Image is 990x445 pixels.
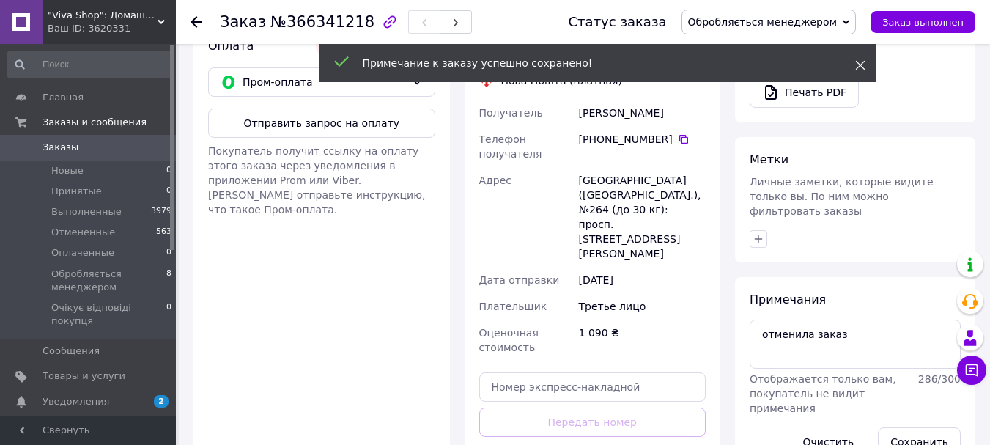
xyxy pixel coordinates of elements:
[43,116,147,129] span: Заказы и сообщения
[316,38,435,56] div: Ожидает оплаты
[43,345,100,358] span: Сообщения
[479,301,547,312] span: Плательщик
[957,356,986,385] button: Чат с покупателем
[479,174,511,186] span: Адрес
[166,246,171,260] span: 0
[166,268,171,294] span: 8
[479,133,542,160] span: Телефон получателя
[576,267,709,293] div: [DATE]
[479,372,706,402] input: Номер экспресс-накладной
[51,268,166,294] span: Обробляється менеджером
[166,301,171,328] span: 0
[576,100,709,126] div: [PERSON_NAME]
[166,164,171,177] span: 0
[576,320,709,361] div: 1 090 ₴
[750,77,859,108] a: Печать PDF
[43,141,78,154] span: Заказы
[51,301,166,328] span: Очікує відповіді покупця
[688,16,838,28] span: Обробляється менеджером
[750,293,826,306] span: Примечания
[166,185,171,198] span: 0
[48,9,158,22] span: "Viva Shop": Домашний уют начинается здесь!
[191,15,202,29] div: Вернуться назад
[918,373,961,385] span: 286 / 300
[220,13,266,31] span: Заказ
[750,176,934,217] span: Личные заметки, которые видите только вы. По ним можно фильтровать заказы
[151,205,171,218] span: 3979
[43,91,84,104] span: Главная
[750,152,788,166] span: Метки
[51,185,102,198] span: Принятые
[48,22,176,35] div: Ваш ID: 3620331
[156,226,171,239] span: 563
[51,226,115,239] span: Отмененные
[7,51,173,78] input: Поиск
[479,107,543,119] span: Получатель
[51,164,84,177] span: Новые
[882,17,964,28] span: Заказ выполнен
[576,167,709,267] div: [GEOGRAPHIC_DATA] ([GEOGRAPHIC_DATA].), №264 (до 30 кг): просп. [STREET_ADDRESS][PERSON_NAME]
[208,109,435,138] button: Отправить запрос на оплату
[363,56,819,70] div: Примечание к заказу успешно сохранено!
[208,145,425,216] span: Покупатель получит ссылку на оплату этого заказа через уведомления в приложении Prom или Viber. [...
[579,132,706,147] div: [PHONE_NUMBER]
[154,395,169,408] span: 2
[43,395,109,408] span: Уведомления
[750,320,961,368] textarea: отменила заказ
[51,205,122,218] span: Выполненные
[750,373,896,414] span: Отображается только вам, покупатель не видит примечания
[576,293,709,320] div: Третье лицо
[871,11,975,33] button: Заказ выполнен
[569,15,667,29] div: Статус заказа
[270,13,374,31] span: №366341218
[208,39,254,53] span: Оплата
[243,74,405,90] span: Пром-оплата
[479,274,560,286] span: Дата отправки
[43,369,125,383] span: Товары и услуги
[51,246,114,260] span: Оплаченные
[479,327,539,353] span: Оценочная стоимость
